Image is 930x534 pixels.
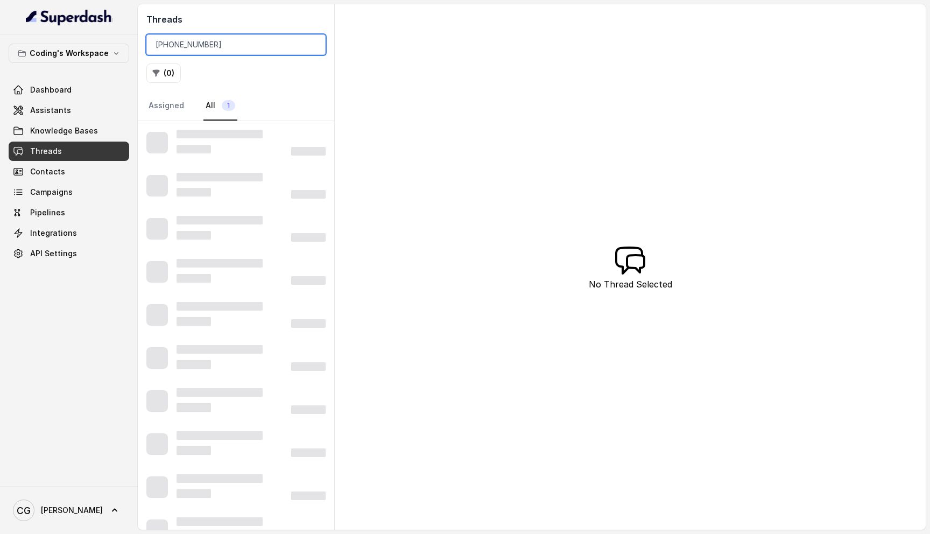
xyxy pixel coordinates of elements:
a: Assistants [9,101,129,120]
input: Search by Call ID or Phone Number [146,34,326,55]
span: Assistants [30,105,71,116]
a: Knowledge Bases [9,121,129,140]
img: light.svg [26,9,112,26]
h2: Threads [146,13,326,26]
span: 1 [222,100,235,111]
button: Coding's Workspace [9,44,129,63]
a: Contacts [9,162,129,181]
nav: Tabs [146,92,326,121]
p: Coding's Workspace [30,47,109,60]
span: Knowledge Bases [30,125,98,136]
a: Threads [9,142,129,161]
span: Dashboard [30,85,72,95]
button: (0) [146,64,181,83]
text: CG [17,505,31,516]
span: Campaigns [30,187,73,198]
a: Assigned [146,92,186,121]
span: Integrations [30,228,77,238]
span: Pipelines [30,207,65,218]
span: Threads [30,146,62,157]
span: Contacts [30,166,65,177]
a: Pipelines [9,203,129,222]
span: [PERSON_NAME] [41,505,103,516]
p: No Thread Selected [589,278,672,291]
a: Dashboard [9,80,129,100]
a: API Settings [9,244,129,263]
span: API Settings [30,248,77,259]
a: Campaigns [9,182,129,202]
a: [PERSON_NAME] [9,495,129,525]
a: All1 [203,92,237,121]
a: Integrations [9,223,129,243]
